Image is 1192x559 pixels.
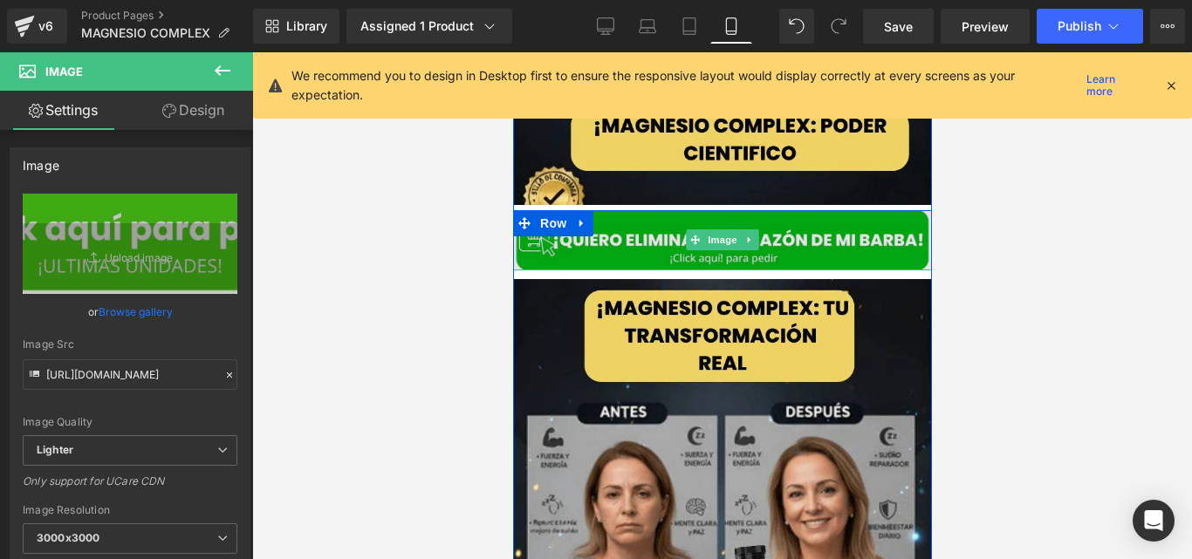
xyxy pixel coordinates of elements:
a: Learn more [1079,75,1150,96]
a: Desktop [585,9,627,44]
span: Preview [962,17,1009,36]
b: Lighter [37,443,73,456]
span: Row [23,158,58,184]
a: Product Pages [81,9,253,23]
div: Image Quality [23,416,237,428]
p: We recommend you to design in Desktop first to ensure the responsive layout would display correct... [291,66,1079,105]
input: Link [23,359,237,390]
span: MAGNESIO COMPLEX [81,26,210,40]
a: New Library [253,9,339,44]
div: Open Intercom Messenger [1133,500,1175,542]
span: Image [45,65,83,78]
div: Only support for UCare CDN [23,474,237,500]
button: Publish [1037,9,1143,44]
a: v6 [7,9,67,44]
a: Browse gallery [99,297,173,327]
span: Image [191,177,228,198]
div: Image [23,148,59,173]
span: Library [286,18,327,34]
div: Image Src [23,338,237,351]
a: Mobile [710,9,752,44]
div: v6 [35,15,57,37]
button: Undo [779,9,814,44]
a: Expand / Collapse [228,177,246,198]
a: Laptop [627,9,668,44]
a: Expand / Collapse [58,158,80,184]
span: Save [884,17,913,36]
div: Assigned 1 Product [360,17,498,35]
a: Design [130,91,257,130]
div: or [23,303,237,321]
button: Redo [821,9,856,44]
a: Tablet [668,9,710,44]
a: Preview [941,9,1030,44]
div: Image Resolution [23,504,237,516]
button: More [1150,9,1185,44]
span: Publish [1058,19,1101,33]
b: 3000x3000 [37,531,99,544]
